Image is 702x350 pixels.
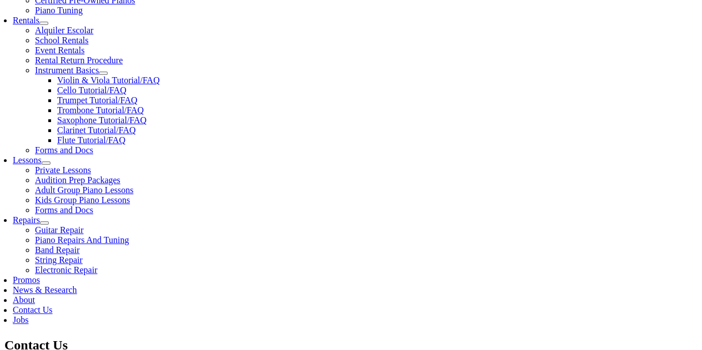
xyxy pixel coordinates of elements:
a: Alquiler Escolar [35,26,93,35]
a: Rental Return Procedure [35,55,123,65]
a: Event Rentals [35,45,84,55]
a: Electronic Repair [35,265,97,275]
a: Rentals [13,16,39,25]
a: School Rentals [35,35,88,45]
a: Cello Tutorial/FAQ [57,85,127,95]
a: Violin & Viola Tutorial/FAQ [57,75,160,85]
a: Repairs [13,215,40,225]
button: Open submenu of Rentals [39,22,48,25]
a: Lessons [13,155,42,165]
a: About [13,295,35,305]
button: Open submenu of Repairs [40,221,49,225]
a: Private Lessons [35,165,91,175]
a: Promos [13,275,40,285]
a: Band Repair [35,245,79,255]
a: String Repair [35,255,83,265]
a: Adult Group Piano Lessons [35,185,133,195]
a: Guitar Repair [35,225,84,235]
a: Forms and Docs [35,145,93,155]
a: Clarinet Tutorial/FAQ [57,125,136,135]
a: Trombone Tutorial/FAQ [57,105,144,115]
a: Flute Tutorial/FAQ [57,135,125,145]
a: Piano Repairs And Tuning [35,235,129,245]
a: Contact Us [13,305,53,315]
button: Open submenu of Lessons [42,161,50,165]
a: Piano Tuning [35,6,83,15]
a: Audition Prep Packages [35,175,120,185]
button: Open submenu of Instrument Basics [99,72,108,75]
a: Trumpet Tutorial/FAQ [57,95,137,105]
a: Forms and Docs [35,205,93,215]
a: Saxophone Tutorial/FAQ [57,115,147,125]
a: Jobs [13,315,28,324]
a: Instrument Basics [35,65,99,75]
a: Kids Group Piano Lessons [35,195,130,205]
a: News & Research [13,285,77,295]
